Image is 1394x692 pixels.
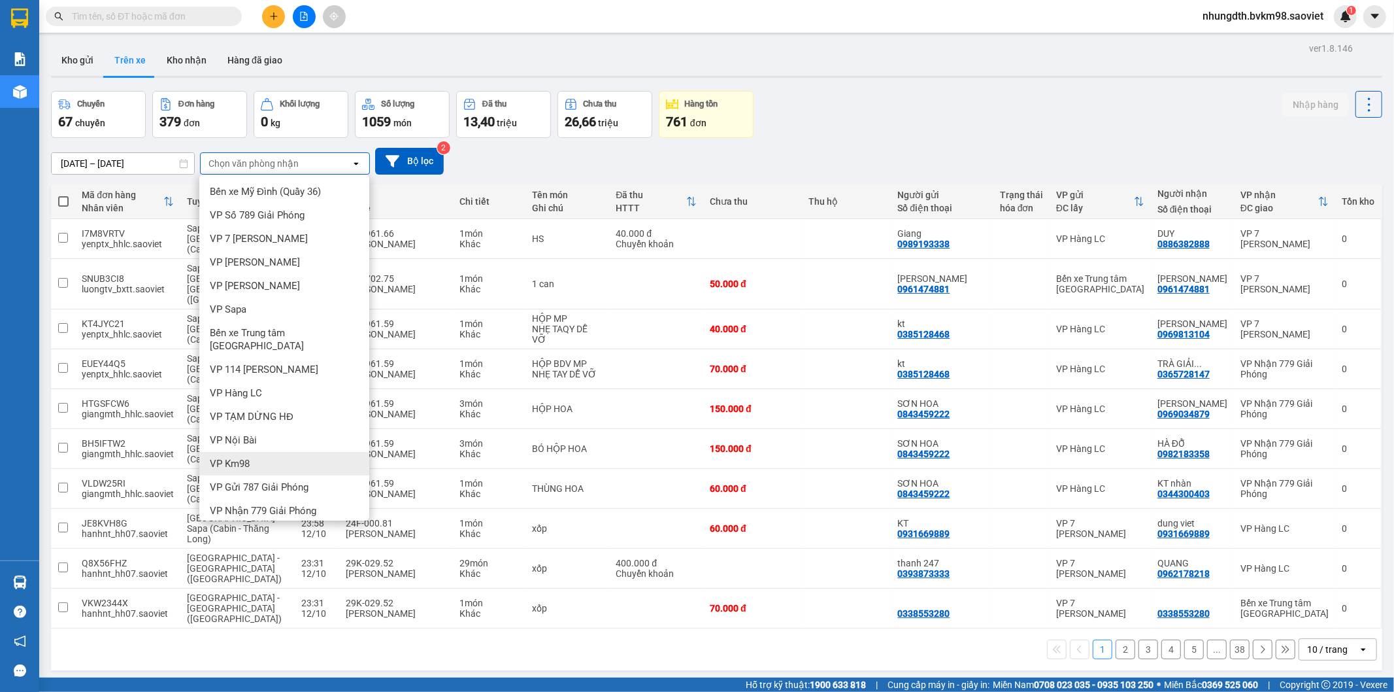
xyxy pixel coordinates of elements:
div: VP Hàng LC [1240,563,1329,574]
div: KT nhàn [1157,478,1227,489]
div: 0 [1342,324,1374,334]
div: VP Hàng LC [1056,324,1144,334]
div: HỒNG HÀ [898,273,987,284]
div: Chưa thu [710,196,795,207]
div: 0338553280 [1157,608,1210,619]
div: 29H-961.59 [346,398,446,409]
button: 4 [1161,640,1181,659]
img: warehouse-icon [13,85,27,99]
div: ver 1.8.146 [1309,41,1353,56]
span: Sapa - [GEOGRAPHIC_DATA] (Cabin) [187,313,275,345]
div: yenptx_hhlc.saoviet [82,369,174,379]
div: [PERSON_NAME] [346,449,446,459]
div: 0843459222 [898,409,950,419]
th: Toggle SortBy [610,184,704,219]
div: QUANG [1157,558,1227,568]
span: 13,40 [463,114,495,130]
div: Số lượng [381,99,414,109]
div: Chọn văn phòng nhận [208,157,299,170]
span: 761 [666,114,688,130]
div: 29 món [459,558,519,568]
div: SƠN HOA [898,398,987,409]
div: 0969813104 [1157,329,1210,339]
div: HÀ ĐỖ [1157,438,1227,449]
span: đơn [690,118,706,128]
div: 1 món [459,518,519,528]
div: hanhnt_hh07.saoviet [82,568,174,579]
div: [PERSON_NAME] [346,608,446,619]
span: đơn [184,118,200,128]
div: 0 [1342,603,1374,614]
div: Tên món [532,190,603,200]
div: 0982183358 [1157,449,1210,459]
div: 1 can [532,279,603,289]
span: question-circle [14,606,26,618]
div: 23:31 [301,598,333,608]
strong: 0369 525 060 [1202,680,1258,690]
div: VP Hàng LC [1056,234,1144,244]
div: VP Nhận 779 Giải Phóng [1240,398,1329,419]
span: caret-down [1369,10,1381,22]
div: 29H-961.59 [346,358,446,369]
div: Người nhận [1157,188,1227,199]
div: Nhân viên [82,203,163,213]
span: | [876,678,878,692]
div: VP 7 [PERSON_NAME] [1240,319,1329,339]
div: 0961474881 [898,284,950,294]
div: Hàng tồn [685,99,718,109]
div: VP Nhận 779 Giải Phóng [1240,438,1329,459]
div: [PERSON_NAME] [346,409,446,419]
div: 0 [1342,563,1374,574]
div: VP 7 [PERSON_NAME] [1240,228,1329,249]
div: hóa đơn [1000,203,1043,213]
div: 29H-961.59 [346,319,446,329]
div: Khác [459,449,519,459]
strong: 0708 023 035 - 0935 103 250 [1034,680,1153,690]
div: 29H-702.75 [346,273,446,284]
div: Thu hộ [808,196,884,207]
span: Sapa - [GEOGRAPHIC_DATA] - [GEOGRAPHIC_DATA] ([GEOGRAPHIC_DATA]) [187,263,282,305]
div: 1 món [459,358,519,369]
div: VP 7 [PERSON_NAME] [1056,558,1144,579]
div: 0886382888 [1157,239,1210,249]
button: Hàng tồn761đơn [659,91,754,138]
div: HTGSFCW6 [82,398,174,409]
input: Select a date range. [52,153,194,174]
div: 70.000 đ [710,364,795,374]
div: xốp [532,603,603,614]
span: nhungdth.bvkm98.saoviet [1192,8,1334,24]
div: Khác [459,489,519,499]
span: 67 [58,114,73,130]
div: 0969034879 [1157,409,1210,419]
span: [GEOGRAPHIC_DATA] - [GEOGRAPHIC_DATA] ([GEOGRAPHIC_DATA]) [187,553,282,584]
button: ... [1207,640,1227,659]
div: Trạng thái [1000,190,1043,200]
span: Bến xe Trung tâm [GEOGRAPHIC_DATA] [210,326,364,353]
span: 1 [1349,6,1353,15]
div: Khác [459,608,519,619]
div: Đơn hàng [178,99,214,109]
span: Sapa - [GEOGRAPHIC_DATA] (Cabin) [187,223,275,254]
button: 2 [1116,640,1135,659]
button: Số lượng1059món [355,91,450,138]
div: VP nhận [1240,190,1318,200]
span: triệu [598,118,618,128]
div: 12/10 [301,568,333,579]
span: [GEOGRAPHIC_DATA] - [GEOGRAPHIC_DATA] ([GEOGRAPHIC_DATA]) [187,593,282,624]
div: 0344300403 [1157,489,1210,499]
span: Bến xe Mỹ Đình (Quầy 36) [210,185,321,198]
div: Số điện thoại [898,203,987,213]
div: xốp [532,523,603,534]
button: caret-down [1363,5,1386,28]
span: Cung cấp máy in - giấy in: [888,678,989,692]
div: VP Nhận 779 Giải Phóng [1240,358,1329,379]
div: 23:31 [301,558,333,568]
div: 0 [1342,234,1374,244]
div: Chuyển khoản [616,239,697,249]
span: file-add [299,12,308,21]
div: Khác [459,568,519,579]
div: Người gửi [898,190,987,200]
div: 0961474881 [1157,284,1210,294]
div: VP Hàng LC [1056,364,1144,374]
div: 0962178218 [1157,568,1210,579]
